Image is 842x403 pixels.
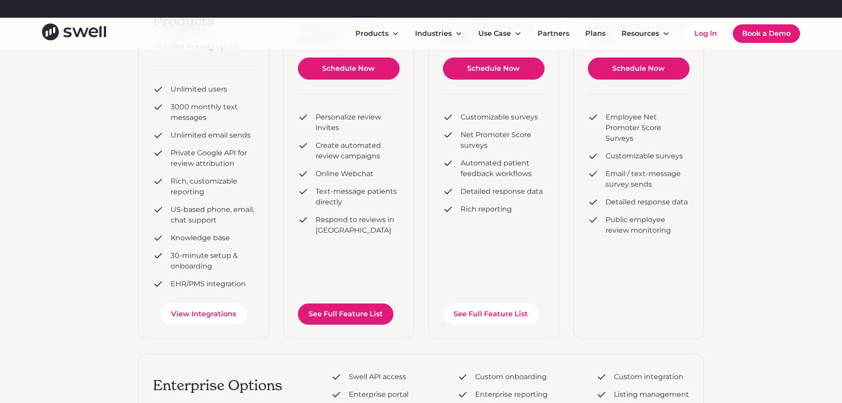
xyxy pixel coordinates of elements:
[578,25,613,42] a: Plans
[588,58,690,80] a: Schedule Now
[606,151,683,161] div: Customizable surveys
[408,25,469,42] div: Industries
[171,204,255,226] div: US-based phone, email, chat support
[349,372,406,382] div: Swell API access
[171,148,255,169] div: Private Google API for review attribution
[461,204,512,215] div: Rich reporting
[606,112,690,144] div: Employee Net Promoter Score Surveys
[349,389,408,400] div: Enterprise portal
[475,389,548,400] div: Enterprise reporting
[415,28,452,39] div: Industries
[686,25,726,42] a: Log In
[316,186,400,207] div: Text-message patients directly
[478,28,511,39] div: Use Case
[171,84,227,95] div: Unlimited users
[355,28,389,39] div: Products
[614,389,689,400] div: Listing management
[171,130,251,141] div: Unlimited email sends
[160,303,247,325] a: View Integrations
[298,58,400,80] a: Schedule Now
[298,303,393,325] a: See Full Feature List
[461,186,543,197] div: Detailed response data
[171,233,230,243] div: Knowledge base
[171,102,255,123] div: 3000 monthly text messages
[316,215,400,236] div: Respond to reviews in [GEOGRAPHIC_DATA]
[475,372,547,382] div: Custom onboarding
[171,279,246,289] div: EHR/PMS integration
[171,176,255,197] div: Rich, customizable reporting
[348,25,406,42] div: Products
[606,215,690,236] div: Public employee review monitoring
[614,25,677,42] div: Resources
[316,169,373,179] div: Online Webchat
[153,376,282,395] h3: Enterprise Options
[316,140,400,161] div: Create automated review campaigns
[614,372,683,382] div: Custom integration
[316,112,400,133] div: Personalize review invites
[606,169,690,190] div: Email / text-message survey sends
[461,112,538,123] div: Customizable surveys
[443,303,538,325] a: See Full Feature List
[606,197,688,207] div: Detailed response data
[42,23,106,43] a: home
[461,158,545,179] div: Automated patient feedback workflows
[530,25,576,42] a: Partners
[733,24,800,43] a: Book a Demo
[443,58,545,80] a: Schedule Now
[461,130,545,151] div: Net Promoter Score surveys
[471,25,529,42] div: Use Case
[621,28,659,39] div: Resources
[171,250,255,272] div: 30-minute setup & onboarding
